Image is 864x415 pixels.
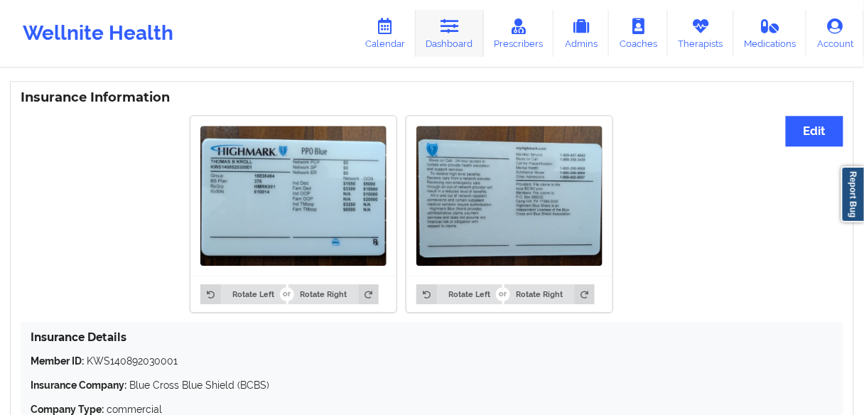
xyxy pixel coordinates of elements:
[416,284,502,304] button: Rotate Left
[504,284,595,304] button: Rotate Right
[668,10,734,57] a: Therapists
[553,10,609,57] a: Admins
[786,116,843,146] button: Edit
[31,378,833,392] p: Blue Cross Blue Shield (BCBS)
[806,10,864,57] a: Account
[416,10,484,57] a: Dashboard
[288,284,379,304] button: Rotate Right
[200,126,387,266] img: Thomas Kroll
[200,284,286,304] button: Rotate Left
[609,10,668,57] a: Coaches
[841,166,864,222] a: Report Bug
[355,10,416,57] a: Calendar
[734,10,807,57] a: Medications
[31,354,833,368] p: KWS140892030001
[31,404,104,415] strong: Company Type:
[484,10,554,57] a: Prescribers
[31,379,126,391] strong: Insurance Company:
[21,90,843,106] h3: Insurance Information
[416,126,603,266] img: Thomas Kroll
[31,330,833,344] h4: Insurance Details
[31,355,84,367] strong: Member ID:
